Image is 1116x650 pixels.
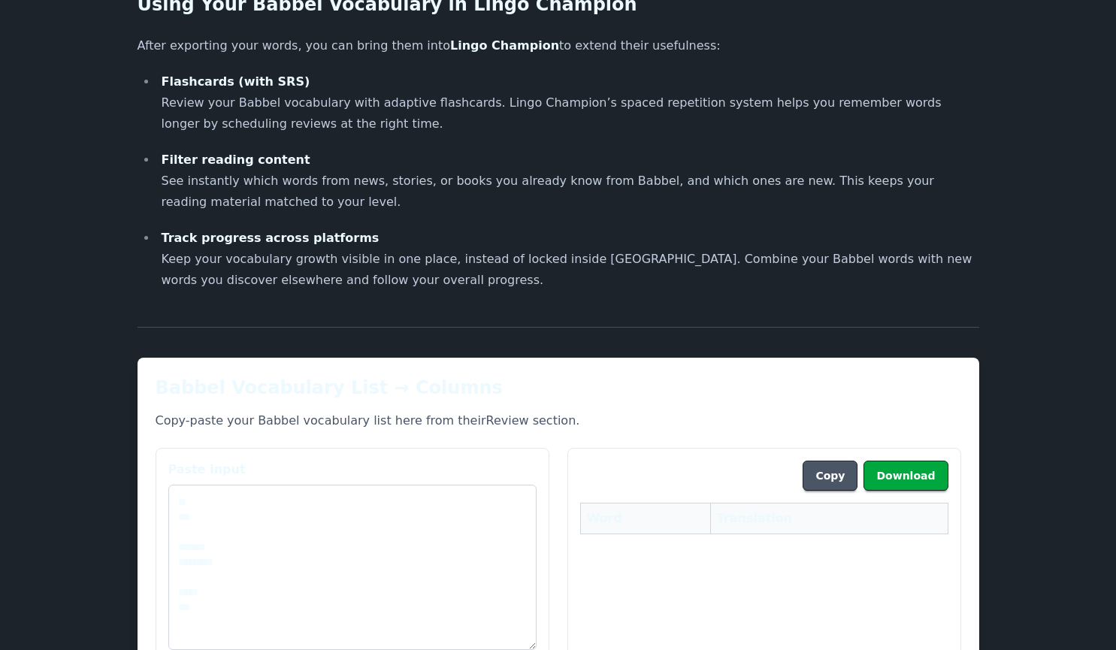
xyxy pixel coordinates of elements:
[162,74,310,89] strong: Flashcards (with SRS)
[162,150,979,213] p: See instantly which words from news, stories, or books you already know from Babbel, and which on...
[168,461,537,479] label: Paste input
[162,153,310,167] strong: Filter reading content
[450,38,559,53] strong: Lingo Champion
[162,228,979,291] p: Keep your vocabulary growth visible in one place, instead of locked inside [GEOGRAPHIC_DATA]. Com...
[162,231,380,245] strong: Track progress across platforms
[580,503,710,534] th: Word
[710,503,948,534] th: Translation
[156,412,961,430] p: Copy-paste your Babbel vocabulary list here from their .
[138,35,979,56] p: After exporting your words, you can bring them into to extend their usefulness:
[803,461,857,491] button: Copy
[156,376,961,400] h2: Babbel Vocabulary List → Columns
[485,413,576,428] a: Review section
[162,71,979,135] p: Review your Babbel vocabulary with adaptive flashcards. Lingo Champion’s spaced repetition system...
[863,461,948,491] button: Download
[580,503,948,534] table: Preview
